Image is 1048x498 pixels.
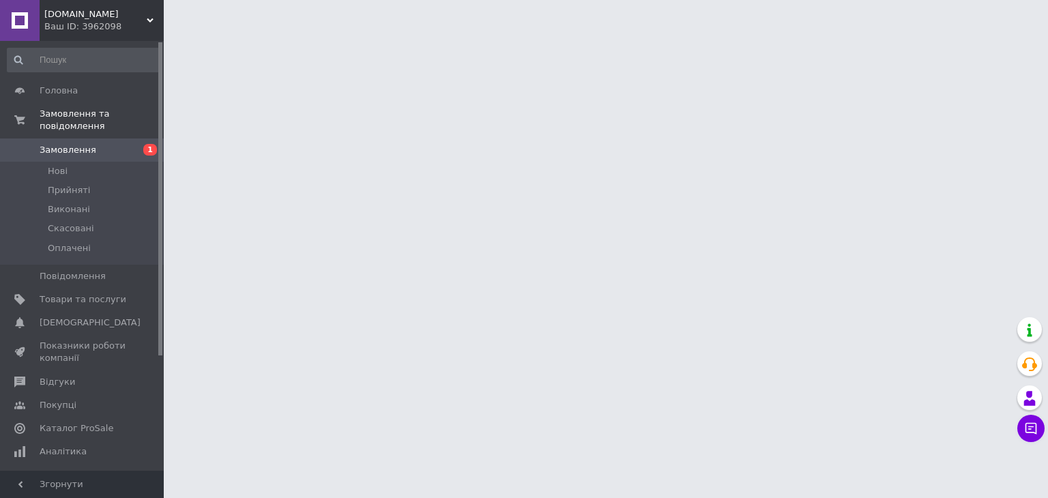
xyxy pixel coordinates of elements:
span: Виконані [48,203,90,216]
span: Показники роботи компанії [40,340,126,364]
button: Чат з покупцем [1017,415,1045,442]
input: Пошук [7,48,161,72]
span: Прийняті [48,184,90,196]
div: Ваш ID: 3962098 [44,20,164,33]
span: tir.lutsk.ua [44,8,147,20]
span: 1 [143,144,157,156]
span: Інструменти веб-майстра та SEO [40,469,126,493]
span: Товари та послуги [40,293,126,306]
span: Відгуки [40,376,75,388]
span: Покупці [40,399,76,411]
span: Каталог ProSale [40,422,113,435]
span: Замовлення та повідомлення [40,108,164,132]
span: [DEMOGRAPHIC_DATA] [40,317,141,329]
span: Головна [40,85,78,97]
span: Оплачені [48,242,91,254]
span: Повідомлення [40,270,106,282]
span: Замовлення [40,144,96,156]
span: Скасовані [48,222,94,235]
span: Аналітика [40,445,87,458]
span: Нові [48,165,68,177]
